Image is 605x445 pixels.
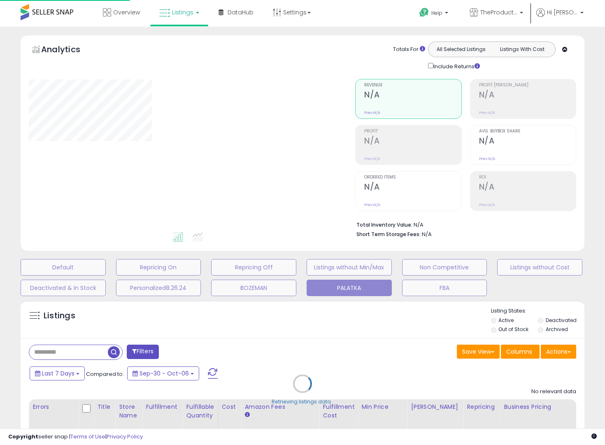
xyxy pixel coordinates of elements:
strong: Copyright [8,433,38,440]
button: BOZEMAN [211,280,296,296]
span: N/A [422,230,432,238]
button: Listings without Min/Max [307,259,392,276]
div: Retrieving listings data.. [272,398,333,406]
div: Totals For [393,46,425,53]
small: Prev: N/A [479,156,495,161]
h2: N/A [479,136,576,147]
span: DataHub [228,8,254,16]
b: Total Inventory Value: [356,221,412,228]
h5: Analytics [41,44,96,57]
button: Listings With Cost [491,44,553,55]
h2: N/A [479,182,576,193]
button: Repricing On [116,259,201,276]
li: N/A [356,219,570,229]
small: Prev: N/A [479,110,495,115]
button: Listings without Cost [497,259,582,276]
i: Get Help [419,7,429,18]
b: Short Term Storage Fees: [356,231,421,238]
button: Repricing Off [211,259,296,276]
span: Listings [172,8,193,16]
span: Profit [364,129,461,134]
button: All Selected Listings [430,44,492,55]
small: Prev: N/A [479,202,495,207]
button: Non Competitive [402,259,487,276]
span: Profit [PERSON_NAME] [479,83,576,88]
span: ROI [479,175,576,180]
a: Help [413,1,456,27]
small: Prev: N/A [364,156,380,161]
button: FBA [402,280,487,296]
span: Revenue [364,83,461,88]
button: Deactivated & In Stock [21,280,106,296]
span: TheProductHaven [480,8,517,16]
small: Prev: N/A [364,202,380,207]
button: Personalized8.26.24 [116,280,201,296]
h2: N/A [364,136,461,147]
div: Include Returns [422,61,490,71]
span: Ordered Items [364,175,461,180]
h2: N/A [364,182,461,193]
span: Help [431,9,442,16]
h2: N/A [364,90,461,101]
button: Default [21,259,106,276]
h2: N/A [479,90,576,101]
div: seller snap | | [8,433,143,441]
button: PALATKA [307,280,392,296]
small: Prev: N/A [364,110,380,115]
span: Avg. Buybox Share [479,129,576,134]
span: Overview [113,8,140,16]
a: Hi [PERSON_NAME] [536,8,584,27]
span: Hi [PERSON_NAME] [547,8,578,16]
